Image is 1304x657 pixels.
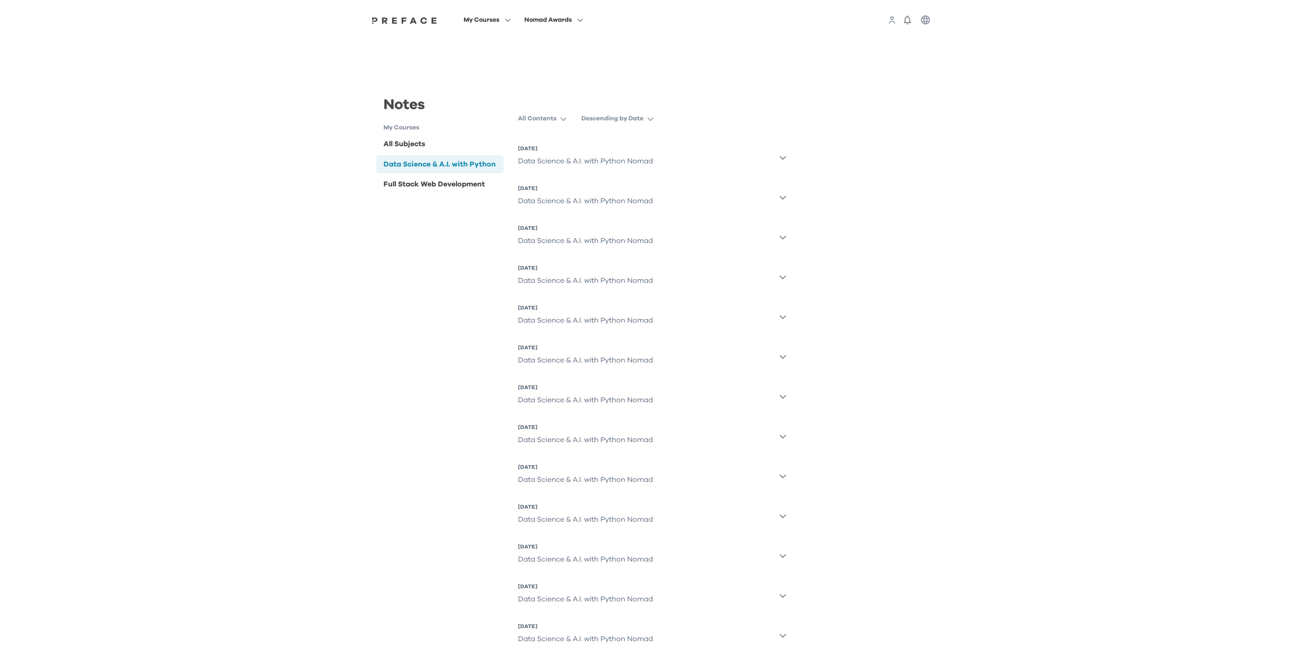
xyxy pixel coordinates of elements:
a: Preface Logo [369,16,439,24]
button: [DATE]Data Science & A.I. with Python Nomad [518,261,786,293]
button: [DATE]Data Science & A.I. with Python Nomad [518,340,786,373]
button: [DATE]Data Science & A.I. with Python Nomad [518,500,786,532]
div: [DATE] [518,344,653,351]
button: [DATE]Data Science & A.I. with Python Nomad [518,380,786,413]
div: [DATE] [518,185,653,192]
span: My Courses [464,14,499,25]
div: Data Science & A.I. with Python Nomad [518,590,653,608]
div: Notes [376,94,503,123]
div: Data Science & A.I. with Python Nomad [518,510,653,528]
button: All Contents [518,110,574,127]
div: All Subjects [384,138,425,149]
div: [DATE] [518,623,653,630]
div: [DATE] [518,224,653,232]
span: Nomad Awards [524,14,572,25]
div: Data Science & A.I. with Python Nomad [518,152,653,170]
div: Data Science & A.I. with Python Nomad [518,391,653,409]
div: [DATE] [518,145,653,152]
button: [DATE]Data Science & A.I. with Python Nomad [518,420,786,452]
button: [DATE]Data Science & A.I. with Python Nomad [518,141,786,174]
div: [DATE] [518,384,653,391]
div: Data Science & A.I. with Python Nomad [518,271,653,290]
button: Nomad Awards [522,14,586,26]
div: [DATE] [518,503,653,510]
div: [DATE] [518,424,653,431]
div: [DATE] [518,264,653,271]
div: Data Science & A.I. with Python [384,159,496,170]
button: My Courses [461,14,513,26]
h1: My Courses [384,123,503,133]
p: All Contents [518,114,556,123]
button: [DATE]Data Science & A.I. with Python Nomad [518,619,786,652]
div: Data Science & A.I. with Python Nomad [518,550,653,568]
button: [DATE]Data Science & A.I. with Python Nomad [518,221,786,253]
button: [DATE]Data Science & A.I. with Python Nomad [518,181,786,214]
button: [DATE]Data Science & A.I. with Python Nomad [518,300,786,333]
button: [DATE]Data Science & A.I. with Python Nomad [518,579,786,612]
div: Full Stack Web Development [384,179,485,190]
div: [DATE] [518,304,653,311]
div: Data Science & A.I. with Python Nomad [518,351,653,369]
p: Descending by Date [581,114,643,123]
div: [DATE] [518,543,653,550]
button: [DATE]Data Science & A.I. with Python Nomad [518,460,786,492]
div: [DATE] [518,463,653,471]
div: Data Science & A.I. with Python Nomad [518,232,653,250]
div: Data Science & A.I. with Python Nomad [518,311,653,329]
button: Descending by Date [581,110,661,127]
div: Data Science & A.I. with Python Nomad [518,630,653,648]
div: Data Science & A.I. with Python Nomad [518,471,653,489]
button: [DATE]Data Science & A.I. with Python Nomad [518,539,786,572]
img: Preface Logo [369,17,439,24]
div: Data Science & A.I. with Python Nomad [518,192,653,210]
div: [DATE] [518,583,653,590]
div: Data Science & A.I. with Python Nomad [518,431,653,449]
